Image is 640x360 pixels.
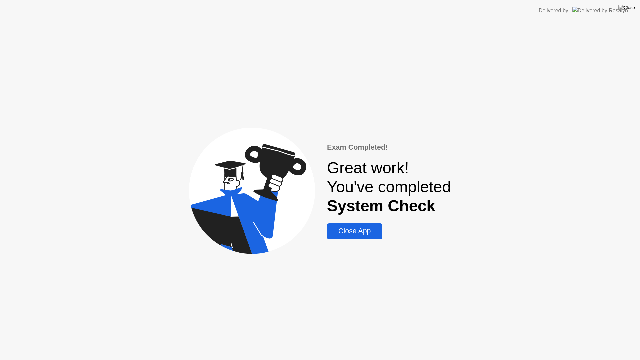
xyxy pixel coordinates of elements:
[618,5,635,10] img: Close
[327,158,451,215] div: Great work! You've completed
[572,7,628,14] img: Delivered by Rosalyn
[327,142,451,153] div: Exam Completed!
[327,197,435,215] b: System Check
[327,223,382,239] button: Close App
[539,7,568,15] div: Delivered by
[329,227,380,235] div: Close App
